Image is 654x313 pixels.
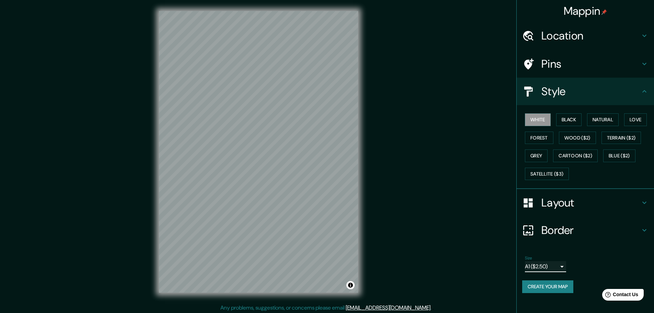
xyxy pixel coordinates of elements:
h4: Location [541,29,640,43]
button: Toggle attribution [346,281,355,289]
h4: Layout [541,196,640,210]
button: Blue ($2) [603,149,635,162]
button: Terrain ($2) [601,132,641,144]
div: Style [517,78,654,105]
a: [EMAIL_ADDRESS][DOMAIN_NAME] [346,304,431,311]
div: Location [517,22,654,49]
button: Black [556,113,582,126]
img: pin-icon.png [601,9,607,15]
button: White [525,113,551,126]
p: Any problems, suggestions, or concerns please email . [220,304,432,312]
label: Size [525,255,532,261]
div: Layout [517,189,654,216]
iframe: Help widget launcher [593,286,646,305]
button: Create your map [522,280,573,293]
button: Wood ($2) [559,132,596,144]
div: . [433,304,434,312]
button: Satellite ($3) [525,168,569,180]
canvas: Map [159,11,358,293]
h4: Style [541,85,640,98]
button: Cartoon ($2) [553,149,598,162]
button: Natural [587,113,619,126]
button: Love [624,113,647,126]
button: Forest [525,132,553,144]
div: Pins [517,50,654,78]
h4: Mappin [564,4,607,18]
div: A1 ($2.50) [525,261,566,272]
h4: Border [541,223,640,237]
div: Border [517,216,654,244]
h4: Pins [541,57,640,71]
button: Grey [525,149,548,162]
div: . [432,304,433,312]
